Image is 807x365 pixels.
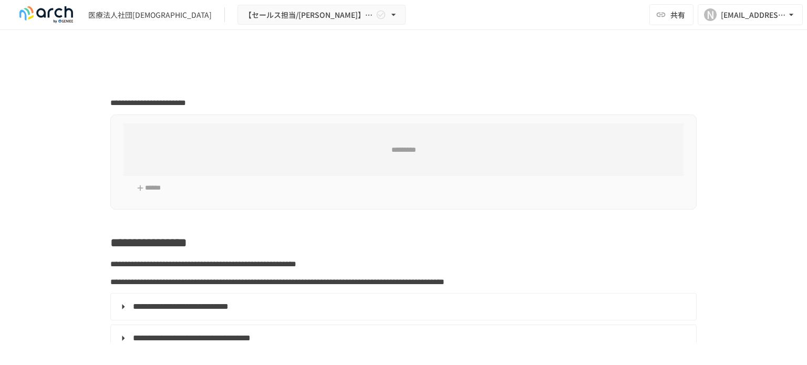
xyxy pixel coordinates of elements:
[13,6,80,23] img: logo-default@2x-9cf2c760.svg
[88,9,212,20] div: 医療法人社団[DEMOGRAPHIC_DATA]
[721,8,786,22] div: [EMAIL_ADDRESS][DOMAIN_NAME]
[244,8,374,22] span: 【セールス担当/[PERSON_NAME]】医療法人社団弘善会様_初期設定サポート
[698,4,803,25] button: N[EMAIL_ADDRESS][DOMAIN_NAME]
[237,5,406,25] button: 【セールス担当/[PERSON_NAME]】医療法人社団弘善会様_初期設定サポート
[704,8,717,21] div: N
[649,4,694,25] button: 共有
[670,9,685,20] span: 共有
